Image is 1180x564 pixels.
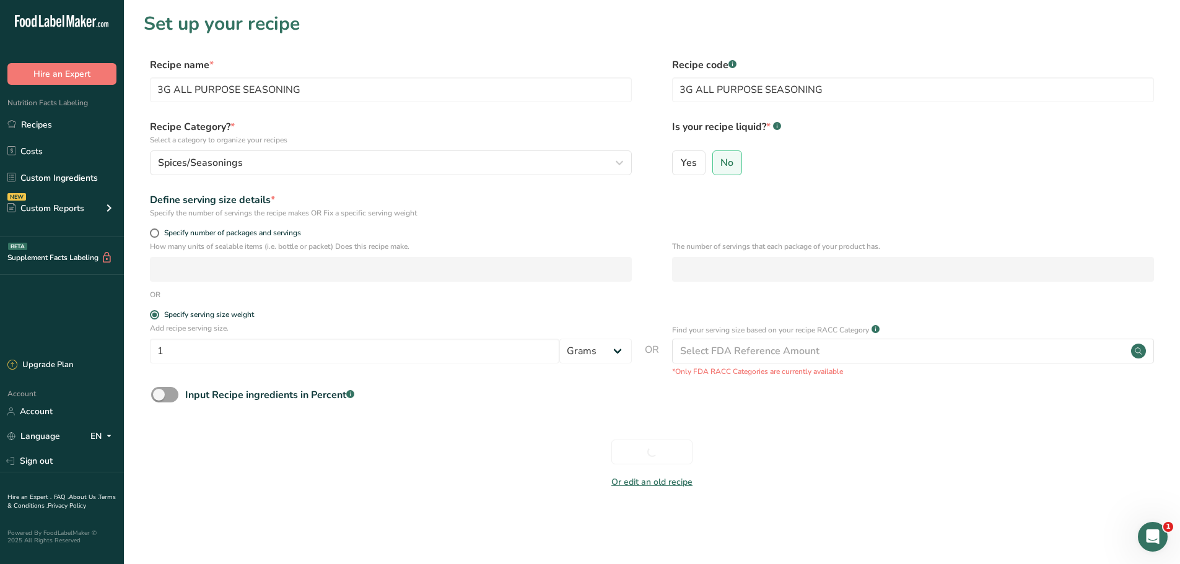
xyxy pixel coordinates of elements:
[90,429,116,444] div: EN
[150,339,559,363] input: Type your serving size here
[7,193,26,201] div: NEW
[150,77,632,102] input: Type your recipe name here
[159,228,301,238] span: Specify number of packages and servings
[7,202,84,215] div: Custom Reports
[1163,522,1173,532] span: 1
[7,493,116,510] a: Terms & Conditions .
[150,119,632,145] label: Recipe Category?
[672,241,1154,252] p: The number of servings that each package of your product has.
[150,289,160,300] div: OR
[720,157,733,169] span: No
[48,501,86,510] a: Privacy Policy
[672,119,1154,145] label: Is your recipe liquid?
[164,310,254,319] div: Specify serving size weight
[144,10,1160,38] h1: Set up your recipe
[680,344,819,358] div: Select FDA Reference Amount
[7,529,116,544] div: Powered By FoodLabelMaker © 2025 All Rights Reserved
[672,58,1154,72] label: Recipe code
[7,425,60,447] a: Language
[150,323,632,334] p: Add recipe serving size.
[158,155,243,170] span: Spices/Seasonings
[150,134,632,145] p: Select a category to organize your recipes
[150,58,632,72] label: Recipe name
[7,63,116,85] button: Hire an Expert
[672,77,1154,102] input: Type your recipe code here
[681,157,697,169] span: Yes
[672,324,869,336] p: Find your serving size based on your recipe RACC Category
[54,493,69,501] a: FAQ .
[672,366,1154,377] p: *Only FDA RACC Categories are currently available
[150,207,632,219] div: Specify the number of servings the recipe makes OR Fix a specific serving weight
[150,150,632,175] button: Spices/Seasonings
[1138,522,1168,552] iframe: Intercom live chat
[150,193,632,207] div: Define serving size details
[611,476,693,488] a: Or edit an old recipe
[7,359,73,371] div: Upgrade Plan
[7,493,51,501] a: Hire an Expert .
[150,241,632,252] p: How many units of sealable items (i.e. bottle or packet) Does this recipe make.
[645,342,659,377] span: OR
[185,388,354,402] div: Input Recipe ingredients in Percent
[69,493,98,501] a: About Us .
[8,243,27,250] div: BETA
